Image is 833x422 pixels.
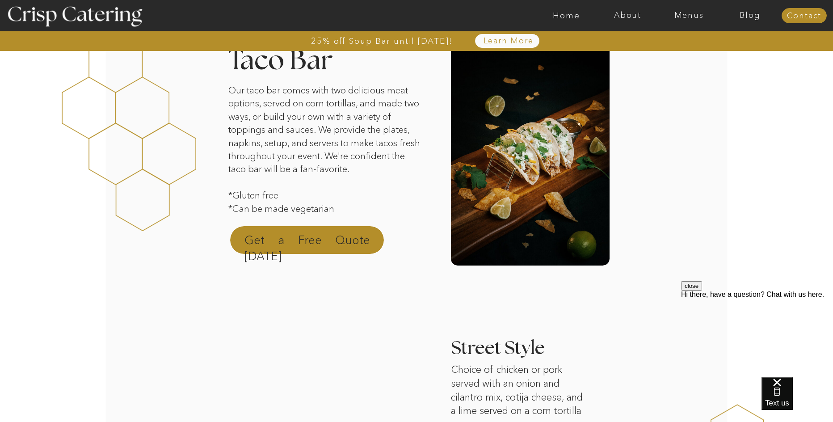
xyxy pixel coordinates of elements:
iframe: podium webchat widget bubble [761,377,833,422]
a: Contact [782,12,827,21]
a: About [597,11,658,20]
p: Our taco bar comes with two delicious meat options, served on corn tortillas, and made two ways, ... [228,84,424,223]
a: Menus [658,11,719,20]
a: Blog [719,11,781,20]
iframe: podium webchat widget prompt [681,281,833,388]
a: Learn More [463,37,554,46]
h3: Street Style [451,339,593,359]
a: 25% off Soup Bar until [DATE]! [279,37,485,46]
a: Get a Free Quote [DATE] [244,232,370,253]
a: Home [536,11,597,20]
h2: Taco Bar [228,48,400,72]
